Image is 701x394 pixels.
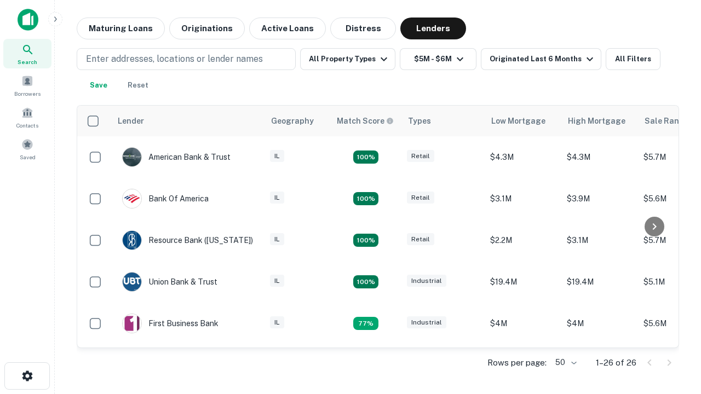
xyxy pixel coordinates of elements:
[3,134,51,164] a: Saved
[122,314,219,333] div: First Business Bank
[407,233,434,246] div: Retail
[491,114,545,128] div: Low Mortgage
[123,273,141,291] img: picture
[300,48,395,70] button: All Property Types
[561,178,638,219] td: $3.9M
[401,106,485,136] th: Types
[407,150,434,163] div: Retail
[123,314,141,333] img: picture
[487,356,547,369] p: Rows per page:
[3,102,51,132] a: Contacts
[18,9,38,31] img: capitalize-icon.png
[118,114,144,128] div: Lender
[353,150,378,164] div: Matching Properties: 7, hasApolloMatch: undefined
[481,48,601,70] button: Originated Last 6 Months
[646,271,701,324] iframe: Chat Widget
[270,192,284,204] div: IL
[606,48,660,70] button: All Filters
[122,189,209,208] div: Bank Of America
[353,275,378,288] div: Matching Properties: 4, hasApolloMatch: undefined
[407,316,446,329] div: Industrial
[408,114,431,128] div: Types
[400,18,466,39] button: Lenders
[330,106,401,136] th: Capitalize uses an advanced AI algorithm to match your search with the best lender. The match sco...
[561,344,638,386] td: $4.2M
[123,148,141,166] img: picture
[485,106,561,136] th: Low Mortgage
[353,192,378,205] div: Matching Properties: 4, hasApolloMatch: undefined
[77,18,165,39] button: Maturing Loans
[120,74,156,96] button: Reset
[122,147,231,167] div: American Bank & Trust
[561,219,638,261] td: $3.1M
[16,121,38,130] span: Contacts
[407,192,434,204] div: Retail
[18,57,37,66] span: Search
[400,48,476,70] button: $5M - $6M
[568,114,625,128] div: High Mortgage
[249,18,326,39] button: Active Loans
[270,233,284,246] div: IL
[337,115,394,127] div: Capitalize uses an advanced AI algorithm to match your search with the best lender. The match sco...
[485,178,561,219] td: $3.1M
[270,316,284,329] div: IL
[271,114,314,128] div: Geography
[77,48,296,70] button: Enter addresses, locations or lender names
[485,303,561,344] td: $4M
[485,261,561,303] td: $19.4M
[111,106,265,136] th: Lender
[337,115,392,127] h6: Match Score
[123,189,141,208] img: picture
[485,344,561,386] td: $3.9M
[561,261,638,303] td: $19.4M
[122,230,253,250] div: Resource Bank ([US_STATE])
[596,356,636,369] p: 1–26 of 26
[353,234,378,247] div: Matching Properties: 4, hasApolloMatch: undefined
[485,219,561,261] td: $2.2M
[270,150,284,163] div: IL
[3,71,51,100] a: Borrowers
[20,153,36,161] span: Saved
[490,53,596,66] div: Originated Last 6 Months
[265,106,330,136] th: Geography
[86,53,263,66] p: Enter addresses, locations or lender names
[561,106,638,136] th: High Mortgage
[270,275,284,287] div: IL
[14,89,41,98] span: Borrowers
[123,231,141,250] img: picture
[330,18,396,39] button: Distress
[485,136,561,178] td: $4.3M
[81,74,116,96] button: Save your search to get updates of matches that match your search criteria.
[169,18,245,39] button: Originations
[561,303,638,344] td: $4M
[353,317,378,330] div: Matching Properties: 3, hasApolloMatch: undefined
[407,275,446,287] div: Industrial
[122,272,217,292] div: Union Bank & Trust
[551,355,578,370] div: 50
[3,39,51,68] a: Search
[561,136,638,178] td: $4.3M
